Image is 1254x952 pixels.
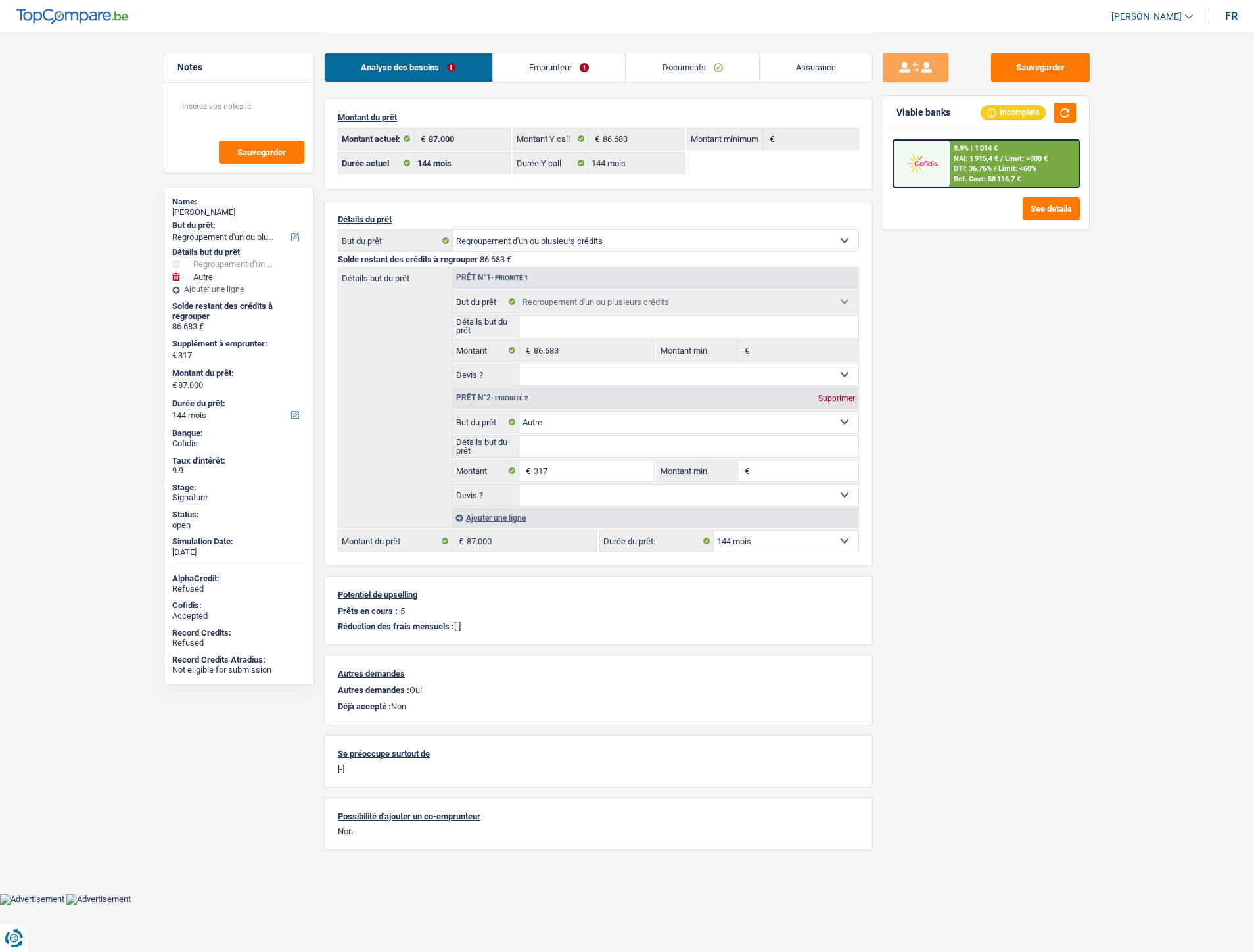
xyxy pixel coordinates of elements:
label: Détails but du prêt [453,436,519,457]
div: Ajouter une ligne [172,285,306,294]
p: 5 [400,606,405,616]
p: Oui [338,685,859,695]
label: But du prêt [453,412,519,433]
p: Se préoccupe surtout de [338,749,859,759]
div: Cofidis: [172,600,306,611]
span: - Priorité 2 [491,394,528,402]
div: Not eligible for submission [172,665,306,675]
div: Incomplete [981,105,1046,120]
div: fr [1225,10,1238,22]
label: Détails but du prêt [453,316,519,337]
h5: Notes [177,62,300,73]
label: Devis ? [453,364,519,385]
span: € [414,128,429,149]
p: [-] [338,764,859,774]
a: Documents [626,53,759,82]
label: Durée du prêt: [172,398,303,409]
div: Ajouter une ligne [452,508,858,527]
label: Montant minimum [687,128,763,149]
span: - Priorité 1 [491,274,528,281]
label: Durée Y call [513,153,589,174]
span: Autres demandes : [338,685,409,695]
div: Solde restant des crédits à regrouper [172,301,306,321]
button: Sauvegarder [219,141,304,164]
span: Limit: >800 € [1005,155,1048,163]
label: Montant du prêt [338,531,452,552]
span: Solde restant des crédits à regrouper [338,254,478,264]
label: But du prêt: [172,220,303,231]
p: Autres demandes [338,669,859,678]
span: / [1000,155,1003,163]
div: Record Credits Atradius: [172,655,306,665]
div: Viable banks [896,107,950,118]
label: Durée du prêt: [600,531,714,552]
span: [PERSON_NAME] [1111,11,1182,22]
label: Montant du prêt: [172,368,303,379]
a: Assurance [760,53,873,82]
div: AlphaCredit: [172,573,306,584]
span: € [763,128,778,149]
p: Détails du prêt [338,214,859,224]
div: Record Credits: [172,628,306,638]
a: [PERSON_NAME] [1101,6,1193,28]
span: € [172,350,177,360]
label: Devis ? [453,485,519,506]
label: Détails but du prêt [338,268,452,283]
a: Analyse des besoins [325,53,492,82]
p: [-] [338,621,859,631]
p: Non [338,702,859,711]
label: Supplément à emprunter: [172,339,303,349]
label: But du prêt [338,230,453,251]
div: [PERSON_NAME] [172,207,306,218]
img: Advertisement [66,894,131,905]
label: Durée actuel [338,153,414,174]
div: Ref. Cost: 58 116,7 € [954,175,1021,183]
div: Refused [172,638,306,648]
div: Signature [172,492,306,503]
span: / [994,164,996,173]
span: NAI: 1 915,4 € [954,155,998,163]
span: 86.683 € [480,254,511,264]
div: Détails but du prêt [172,247,306,258]
p: Possibilité d'ajouter un co-emprunteur [338,811,859,821]
span: € [588,128,603,149]
p: Montant du prêt [338,112,859,122]
label: But du prêt [453,291,519,312]
label: Montant Y call [513,128,589,149]
img: Cofidis [897,151,946,176]
div: 9.9 [172,465,306,476]
div: Cofidis [172,439,306,449]
div: 86.683 € [172,321,306,332]
div: Name: [172,197,306,207]
span: € [172,380,177,391]
label: Montant min. [657,340,737,361]
label: Montant [453,340,519,361]
div: Status: [172,510,306,520]
p: Potentiel de upselling [338,590,859,600]
span: Déjà accepté : [338,702,391,711]
div: Prêt n°2 [453,394,532,402]
div: open [172,520,306,531]
span: € [519,460,534,481]
span: € [738,340,753,361]
span: € [519,340,534,361]
div: Simulation Date: [172,536,306,547]
label: Montant actuel: [338,128,414,149]
label: Montant min. [657,460,737,481]
img: TopCompare Logo [16,9,128,24]
div: Supprimer [815,394,858,402]
p: Non [338,826,859,836]
span: DTI: 36.76% [954,164,992,173]
label: Montant [453,460,519,481]
div: Banque: [172,428,306,439]
span: € [738,460,753,481]
p: Prêts en cours : [338,606,398,616]
div: Refused [172,584,306,594]
div: [DATE] [172,547,306,558]
span: Sauvegarder [237,148,286,156]
a: Emprunteur [493,53,626,82]
div: Accepted [172,611,306,621]
span: Limit: <60% [998,164,1036,173]
div: Stage: [172,483,306,493]
div: 9.9% | 1 014 € [954,144,998,153]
